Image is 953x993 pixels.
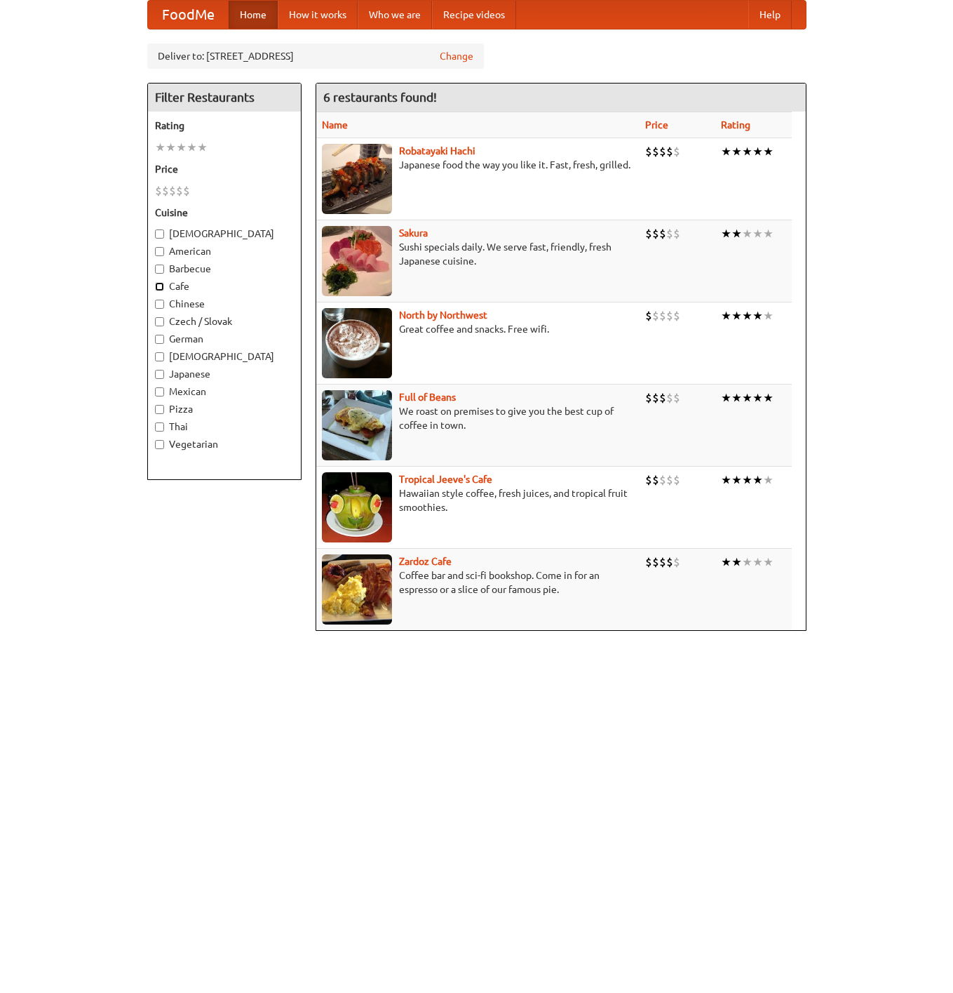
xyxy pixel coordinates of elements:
b: Tropical Jeeve's Cafe [399,474,492,485]
label: Pizza [155,402,294,416]
label: [DEMOGRAPHIC_DATA] [155,227,294,241]
li: ★ [763,308,773,324]
input: Thai [155,422,164,432]
li: $ [673,308,680,324]
label: Cafe [155,279,294,293]
input: German [155,335,164,344]
p: Sushi specials daily. We serve fast, friendly, fresh Japanese cuisine. [322,240,635,268]
img: robatayaki.jpg [322,144,392,214]
li: ★ [742,144,752,159]
li: ★ [742,554,752,570]
a: Who we are [358,1,432,29]
input: Barbecue [155,265,164,274]
li: $ [652,144,659,159]
li: ★ [721,144,731,159]
img: north.jpg [322,308,392,378]
label: Thai [155,420,294,434]
a: Sakura [399,227,428,239]
li: $ [183,183,190,199]
li: $ [155,183,162,199]
li: ★ [752,390,763,406]
li: ★ [721,308,731,324]
label: American [155,244,294,258]
input: Vegetarian [155,440,164,449]
li: $ [659,554,666,570]
li: $ [666,554,673,570]
li: ★ [763,226,773,241]
img: sakura.jpg [322,226,392,296]
a: Help [748,1,792,29]
li: ★ [721,472,731,488]
b: Zardoz Cafe [399,556,452,567]
li: ★ [752,308,763,324]
input: [DEMOGRAPHIC_DATA] [155,229,164,239]
li: $ [645,554,652,570]
label: Vegetarian [155,437,294,451]
li: ★ [742,472,752,488]
li: $ [659,390,666,406]
li: $ [673,226,680,241]
li: $ [673,554,680,570]
li: $ [666,308,673,324]
li: ★ [731,144,742,159]
label: Mexican [155,385,294,399]
label: [DEMOGRAPHIC_DATA] [155,349,294,364]
a: Change [440,49,473,63]
li: ★ [187,140,197,155]
a: North by Northwest [399,309,487,321]
label: Czech / Slovak [155,314,294,328]
p: Coffee bar and sci-fi bookshop. Come in for an espresso or a slice of our famous pie. [322,568,635,597]
li: $ [666,144,673,159]
li: $ [666,390,673,406]
li: ★ [752,472,763,488]
li: ★ [721,554,731,570]
li: $ [659,144,666,159]
div: Deliver to: [STREET_ADDRESS] [147,44,484,69]
li: $ [645,472,652,488]
label: Barbecue [155,262,294,276]
label: Japanese [155,367,294,381]
input: Mexican [155,387,164,396]
li: $ [645,390,652,406]
p: Great coffee and snacks. Free wifi. [322,322,635,336]
img: beans.jpg [322,390,392,460]
a: Name [322,119,348,131]
li: $ [176,183,183,199]
li: ★ [731,308,742,324]
input: Japanese [155,370,164,379]
a: Full of Beans [399,392,456,403]
a: Price [645,119,668,131]
li: $ [673,472,680,488]
li: ★ [721,226,731,241]
li: ★ [155,140,165,155]
li: ★ [197,140,208,155]
li: ★ [763,390,773,406]
li: ★ [731,554,742,570]
h5: Rating [155,119,294,133]
label: German [155,332,294,346]
p: We roast on premises to give you the best cup of coffee in town. [322,404,635,432]
li: $ [162,183,169,199]
p: Japanese food the way you like it. Fast, fresh, grilled. [322,158,635,172]
label: Chinese [155,297,294,311]
li: ★ [752,226,763,241]
li: ★ [742,226,752,241]
a: Robatayaki Hachi [399,145,475,156]
li: ★ [752,144,763,159]
li: $ [652,226,659,241]
li: ★ [763,554,773,570]
li: $ [645,144,652,159]
img: jeeves.jpg [322,472,392,542]
li: $ [645,308,652,324]
li: ★ [742,390,752,406]
li: ★ [763,144,773,159]
h5: Price [155,162,294,176]
li: $ [666,472,673,488]
input: Czech / Slovak [155,317,164,326]
input: Cafe [155,282,164,291]
li: ★ [742,308,752,324]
